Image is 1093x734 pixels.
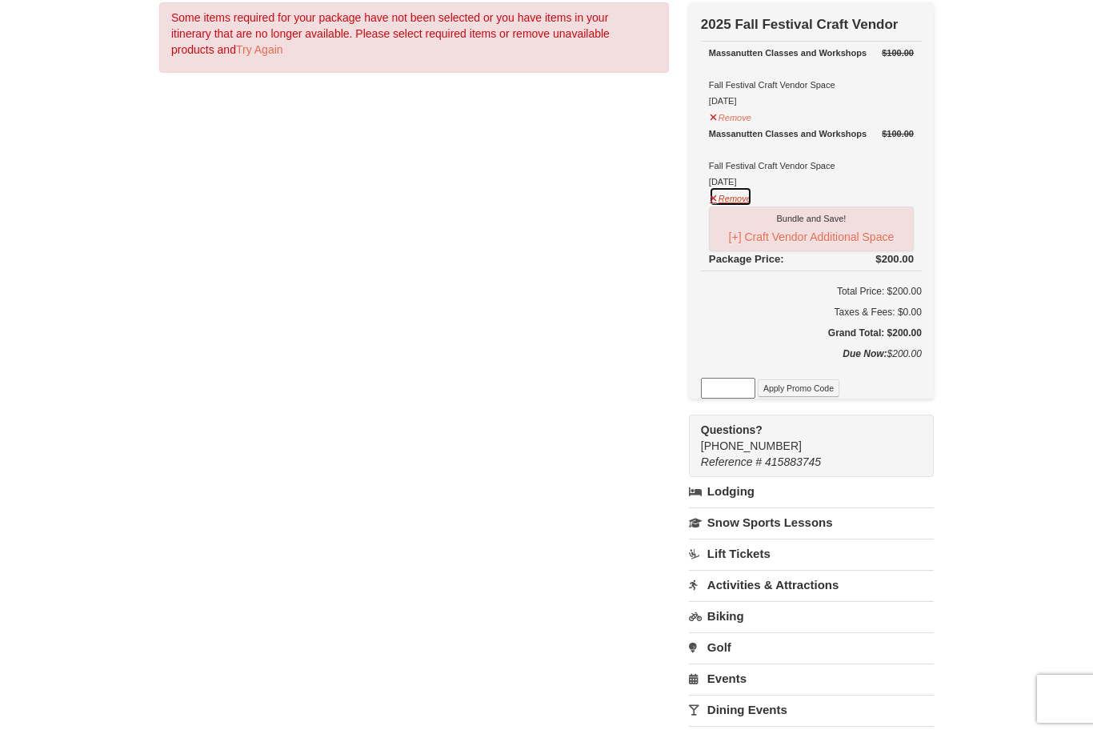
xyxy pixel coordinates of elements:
[701,283,922,299] h6: Total Price: $200.00
[709,45,914,61] div: Massanutten Classes and Workshops
[701,423,763,436] strong: Questions?
[709,126,914,142] div: Massanutten Classes and Workshops
[689,695,934,724] a: Dining Events
[713,211,910,227] div: Bundle and Save!
[701,455,762,468] span: Reference #
[689,601,934,631] a: Biking
[236,43,283,56] a: Try Again
[843,348,887,359] strong: Due Now:
[709,126,914,190] div: Fall Festival Craft Vendor Space [DATE]
[758,379,839,397] button: Apply Promo Code
[689,477,934,506] a: Lodging
[713,227,910,247] button: [+] Craft Vendor Additional Space
[689,539,934,568] a: Lift Tickets
[709,45,914,109] div: Fall Festival Craft Vendor Space [DATE]
[701,17,899,32] strong: 2025 Fall Festival Craft Vendor
[689,664,934,693] a: Events
[701,346,922,378] div: $200.00
[882,129,914,138] del: $100.00
[875,251,914,267] div: $200.00
[701,325,922,341] h5: Grand Total: $200.00
[709,187,752,207] button: Remove
[709,106,752,126] button: Remove
[171,10,640,58] p: Some items required for your package have not been selected or you have items in your itinerary t...
[765,455,821,468] span: 415883745
[689,570,934,600] a: Activities & Attractions
[701,304,922,320] div: Taxes & Fees: $0.00
[689,632,934,662] a: Golf
[709,253,784,265] span: Package Price:
[882,48,914,58] del: $100.00
[701,422,905,452] span: [PHONE_NUMBER]
[689,507,934,537] a: Snow Sports Lessons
